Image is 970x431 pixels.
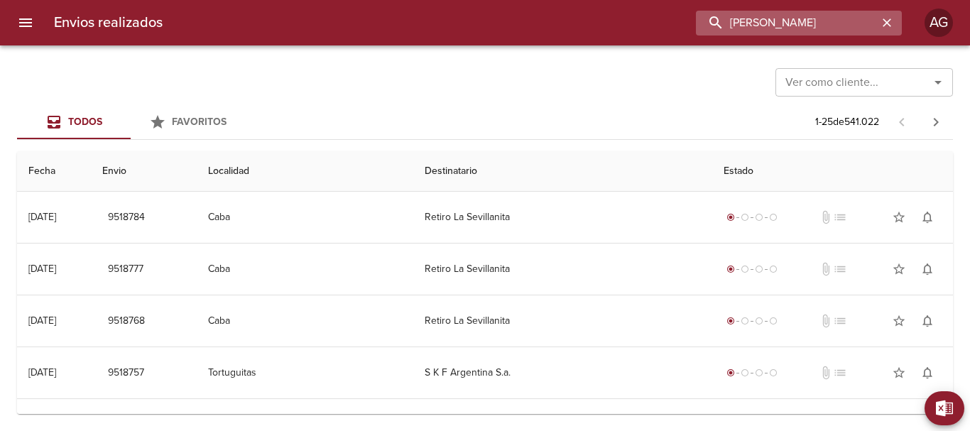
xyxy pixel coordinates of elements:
button: Activar notificaciones [913,307,942,335]
th: Localidad [197,151,413,192]
div: [DATE] [28,315,56,327]
button: Agregar a favoritos [885,203,913,231]
td: S K F Argentina S.a. [413,347,712,398]
th: Envio [91,151,197,192]
span: notifications_none [920,262,934,276]
div: [DATE] [28,263,56,275]
span: No tiene pedido asociado [833,262,847,276]
td: Tortuguitas [197,347,413,398]
div: Generado [724,210,780,224]
span: notifications_none [920,314,934,328]
span: No tiene documentos adjuntos [819,262,833,276]
button: 9518757 [102,360,150,386]
button: Exportar Excel [925,391,964,425]
button: menu [9,6,43,40]
td: Retiro La Sevillanita [413,295,712,347]
td: Retiro La Sevillanita [413,192,712,243]
span: star_border [892,262,906,276]
span: 9518777 [108,261,143,278]
span: radio_button_unchecked [755,213,763,222]
span: star_border [892,366,906,380]
span: radio_button_unchecked [769,265,778,273]
th: Estado [712,151,953,192]
span: radio_button_checked [726,265,735,273]
span: No tiene documentos adjuntos [819,314,833,328]
td: Caba [197,295,413,347]
button: Activar notificaciones [913,359,942,387]
span: notifications_none [920,210,934,224]
input: buscar [696,11,878,36]
button: 9518784 [102,204,151,231]
td: Caba [197,192,413,243]
span: radio_button_checked [726,213,735,222]
span: star_border [892,314,906,328]
span: Pagina siguiente [919,105,953,139]
div: Tabs Envios [17,105,244,139]
button: 9518777 [102,256,149,283]
th: Destinatario [413,151,712,192]
span: 9518768 [108,312,145,330]
span: radio_button_unchecked [755,369,763,377]
button: Agregar a favoritos [885,255,913,283]
span: radio_button_unchecked [755,265,763,273]
p: 1 - 25 de 541.022 [815,115,879,129]
button: Activar notificaciones [913,203,942,231]
td: Caba [197,244,413,295]
td: Retiro La Sevillanita [413,244,712,295]
span: notifications_none [920,366,934,380]
span: star_border [892,210,906,224]
span: radio_button_unchecked [769,213,778,222]
span: No tiene pedido asociado [833,366,847,380]
div: Generado [724,366,780,380]
h6: Envios realizados [54,11,163,34]
span: radio_button_unchecked [741,213,749,222]
span: radio_button_unchecked [741,317,749,325]
th: Fecha [17,151,91,192]
span: radio_button_unchecked [755,317,763,325]
span: Pagina anterior [885,114,919,129]
div: AG [925,9,953,37]
span: Favoritos [172,116,227,128]
span: radio_button_checked [726,369,735,377]
span: No tiene documentos adjuntos [819,366,833,380]
div: [DATE] [28,211,56,223]
span: radio_button_unchecked [769,369,778,377]
div: Generado [724,262,780,276]
span: radio_button_unchecked [769,317,778,325]
span: Todos [68,116,102,128]
span: radio_button_checked [726,317,735,325]
button: Activar notificaciones [913,255,942,283]
div: Generado [724,314,780,328]
span: No tiene pedido asociado [833,210,847,224]
button: Agregar a favoritos [885,359,913,387]
span: radio_button_unchecked [741,369,749,377]
span: 9518784 [108,209,145,227]
span: No tiene documentos adjuntos [819,210,833,224]
div: Abrir información de usuario [925,9,953,37]
button: Agregar a favoritos [885,307,913,335]
span: 9518757 [108,364,144,382]
span: radio_button_unchecked [741,265,749,273]
button: Abrir [928,72,948,92]
div: [DATE] [28,366,56,378]
span: No tiene pedido asociado [833,314,847,328]
button: 9518768 [102,308,151,334]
